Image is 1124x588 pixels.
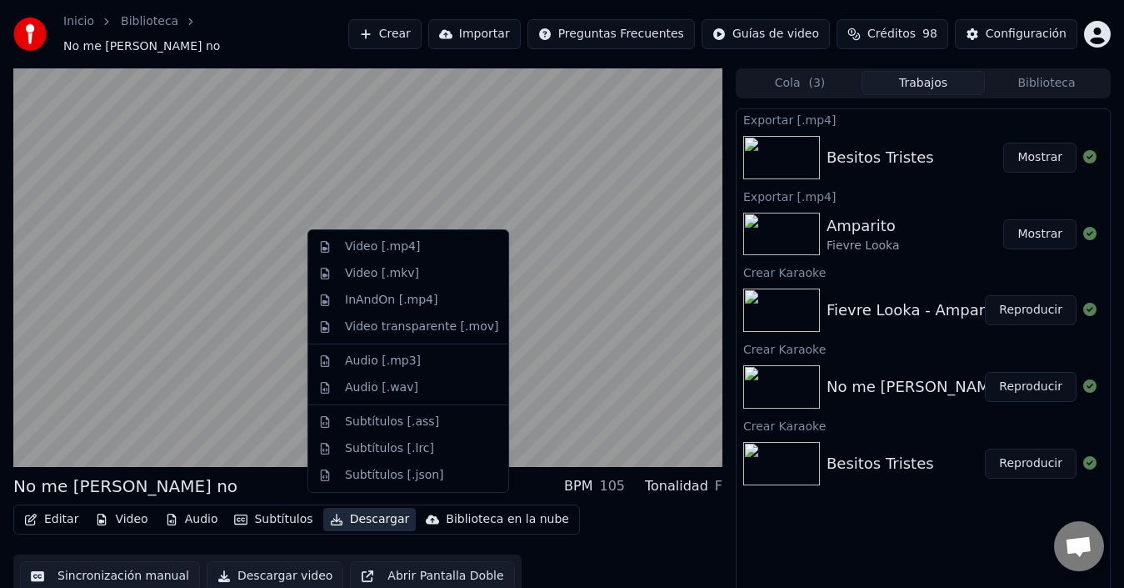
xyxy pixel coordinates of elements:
[985,71,1108,95] button: Biblioteca
[345,440,434,457] div: Subtítulos [.lrc]
[827,299,1004,322] div: Fievre Looka - Amparito
[737,186,1110,206] div: Exportar [.mp4]
[827,146,934,169] div: Besitos Tristes
[837,19,948,49] button: Créditos98
[737,339,1110,359] div: Crear Karaoke
[63,38,220,55] span: No me [PERSON_NAME] no
[827,375,1028,399] div: No me [PERSON_NAME] no
[345,467,444,484] div: Subtítulos [.json]
[737,109,1110,129] div: Exportar [.mp4]
[345,319,498,335] div: Video transparente [.mov]
[1003,143,1077,173] button: Mostrar
[985,449,1077,479] button: Reproducir
[1003,219,1077,249] button: Mostrar
[345,292,438,309] div: InAndOn [.mp4]
[345,239,420,255] div: Video [.mp4]
[446,511,569,528] div: Biblioteca en la nube
[985,372,1077,402] button: Reproducir
[645,476,708,496] div: Tonalidad
[867,26,916,43] span: Créditos
[737,262,1110,282] div: Crear Karaoke
[158,508,225,531] button: Audio
[599,476,625,496] div: 105
[922,26,937,43] span: 98
[17,508,85,531] button: Editar
[737,415,1110,435] div: Crear Karaoke
[827,214,899,238] div: Amparito
[13,475,237,498] div: No me [PERSON_NAME] no
[345,265,419,282] div: Video [.mkv]
[348,19,422,49] button: Crear
[827,452,934,475] div: Besitos Tristes
[702,19,830,49] button: Guías de video
[862,71,985,95] button: Trabajos
[63,13,348,55] nav: breadcrumb
[345,379,418,396] div: Audio [.wav]
[715,476,722,496] div: F
[564,476,592,496] div: BPM
[345,414,439,430] div: Subtítulos [.ass]
[527,19,695,49] button: Preguntas Frecuentes
[827,238,899,254] div: Fievre Looka
[63,13,94,30] a: Inicio
[986,26,1067,43] div: Configuración
[121,13,178,30] a: Biblioteca
[738,71,862,95] button: Cola
[88,508,154,531] button: Video
[985,295,1077,325] button: Reproducir
[955,19,1077,49] button: Configuración
[227,508,319,531] button: Subtítulos
[808,75,825,92] span: ( 3 )
[345,353,421,369] div: Audio [.mp3]
[428,19,521,49] button: Importar
[323,508,417,531] button: Descargar
[13,18,47,51] img: youka
[1054,521,1104,571] div: Chat abierto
